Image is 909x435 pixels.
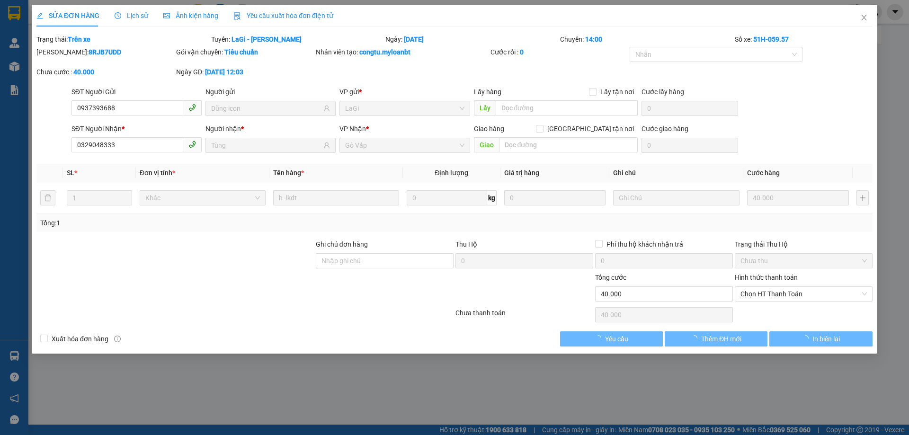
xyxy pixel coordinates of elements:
b: Trên xe [68,36,90,43]
span: kg [487,190,497,205]
strong: Phiếu gửi hàng [4,60,63,71]
span: LaGi [346,101,464,115]
input: VD: Bàn, Ghế [273,190,399,205]
span: loading [595,335,605,342]
span: Định lượng [435,169,469,177]
b: [DATE] 12:03 [205,68,243,76]
button: Thêm ĐH mới [665,331,767,346]
span: info-circle [114,336,121,342]
span: 43TWPMD5 [89,5,137,16]
span: Tên hàng [273,169,304,177]
button: Close [851,5,877,31]
span: Lấy tận nơi [597,87,638,97]
b: [DATE] [404,36,424,43]
span: loading [691,335,701,342]
div: Trạng thái: [36,34,210,44]
div: [PERSON_NAME]: [36,47,174,57]
div: Người gửi [205,87,336,97]
label: Ghi chú đơn hàng [316,240,368,248]
div: Tuyến: [210,34,385,44]
input: Cước lấy hàng [642,101,738,116]
span: Yêu cầu [605,334,628,344]
div: SĐT Người Gửi [71,87,202,97]
input: Dọc đường [496,100,638,115]
span: Phí thu hộ khách nhận trả [603,239,687,249]
div: Gói vận chuyển: [176,47,314,57]
strong: Nhà xe Mỹ Loan [4,5,85,18]
span: Yêu cầu xuất hóa đơn điện tử [233,12,333,19]
span: Gò Vấp [346,138,464,152]
span: loading [802,335,812,342]
span: SỬA ĐƠN HÀNG [36,12,99,19]
span: close [860,14,868,21]
span: Giao hàng [474,125,504,133]
span: Lấy [474,100,496,115]
button: delete [40,190,55,205]
b: 51H-059.57 [753,36,789,43]
span: phone [188,141,196,148]
input: Cước giao hàng [642,138,738,153]
span: 0968278298 [4,43,46,52]
span: Gò Vấp [99,60,128,71]
label: Hình thức thanh toán [735,274,798,281]
span: user [324,142,330,149]
span: Xuất hóa đơn hàng [48,334,112,344]
button: Yêu cầu [560,331,663,346]
span: Lấy hàng [474,88,501,96]
b: LaGi - [PERSON_NAME] [232,36,302,43]
input: Dọc đường [499,137,638,152]
span: Thu Hộ [455,240,477,248]
span: Lịch sử [115,12,148,19]
input: 0 [747,190,849,205]
div: Trạng thái Thu Hộ [735,239,873,249]
div: Số xe: [734,34,873,44]
span: VP Nhận [340,125,366,133]
span: Giao [474,137,499,152]
span: [GEOGRAPHIC_DATA] tận nơi [544,124,638,134]
span: clock-circle [115,12,121,19]
span: phone [188,104,196,111]
span: picture [163,12,170,19]
b: 14:00 [585,36,602,43]
img: icon [233,12,241,20]
b: 40.000 [73,68,94,76]
b: congtu.myloanbt [359,48,410,56]
span: In biên lai [812,334,840,344]
label: Cước giao hàng [642,125,688,133]
div: Chưa cước : [36,67,174,77]
b: 0 [520,48,524,56]
label: Cước lấy hàng [642,88,684,96]
th: Ghi chú [610,164,743,182]
span: Giá trị hàng [504,169,539,177]
span: Đơn vị tính [140,169,175,177]
input: Tên người gửi [211,103,321,114]
b: Tiêu chuẩn [224,48,258,56]
span: SL [67,169,74,177]
input: 0 [504,190,606,205]
b: 8RJB7UDD [89,48,121,56]
span: Ảnh kiện hàng [163,12,218,19]
div: Người nhận [205,124,336,134]
div: Nhân viên tạo: [316,47,489,57]
span: Chọn HT Thanh Toán [740,287,867,301]
div: Ngày GD: [176,67,314,77]
span: 33 Bác Ái, P Phước Hội, TX Lagi [4,24,84,42]
button: In biên lai [770,331,873,346]
span: Tổng cước [595,274,626,281]
div: Tổng: 1 [40,218,351,228]
span: user [324,105,330,112]
span: Thêm ĐH mới [701,334,741,344]
div: Chưa thanh toán [454,308,594,324]
div: Ngày: [385,34,560,44]
input: Tên người nhận [211,140,321,151]
div: Chuyến: [559,34,734,44]
span: Khác [145,191,260,205]
span: Chưa thu [740,254,867,268]
span: edit [36,12,43,19]
div: SĐT Người Nhận [71,124,202,134]
button: plus [856,190,869,205]
div: VP gửi [340,87,470,97]
input: Ghi Chú [614,190,740,205]
input: Ghi chú đơn hàng [316,253,454,268]
div: Cước rồi : [490,47,628,57]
